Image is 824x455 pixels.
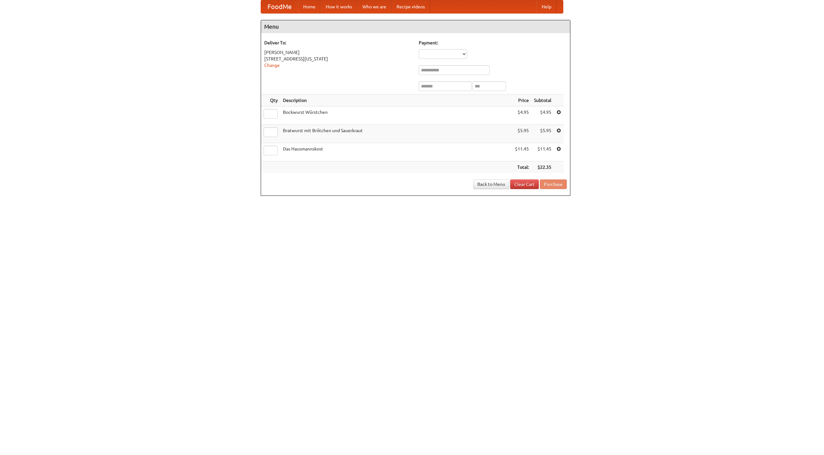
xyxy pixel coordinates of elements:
[531,95,554,106] th: Subtotal
[512,143,531,161] td: $11.45
[512,106,531,125] td: $4.95
[531,143,554,161] td: $11.45
[391,0,430,13] a: Recipe videos
[264,56,412,62] div: [STREET_ADDRESS][US_STATE]
[264,63,280,68] a: Change
[419,40,567,46] h5: Payment:
[261,0,298,13] a: FoodMe
[512,125,531,143] td: $5.95
[540,179,567,189] button: Purchase
[280,143,512,161] td: Das Hausmannskost
[264,49,412,56] div: [PERSON_NAME]
[512,161,531,173] th: Total:
[531,125,554,143] td: $5.95
[510,179,539,189] a: Clear Cart
[280,106,512,125] td: Bockwurst Würstchen
[280,95,512,106] th: Description
[264,40,412,46] h5: Deliver To:
[280,125,512,143] td: Bratwurst mit Brötchen und Sauerkraut
[473,179,509,189] a: Back to Menu
[261,95,280,106] th: Qty
[531,161,554,173] th: $22.35
[298,0,321,13] a: Home
[512,95,531,106] th: Price
[321,0,357,13] a: How it works
[357,0,391,13] a: Who we are
[531,106,554,125] td: $4.95
[537,0,557,13] a: Help
[261,20,570,33] h4: Menu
